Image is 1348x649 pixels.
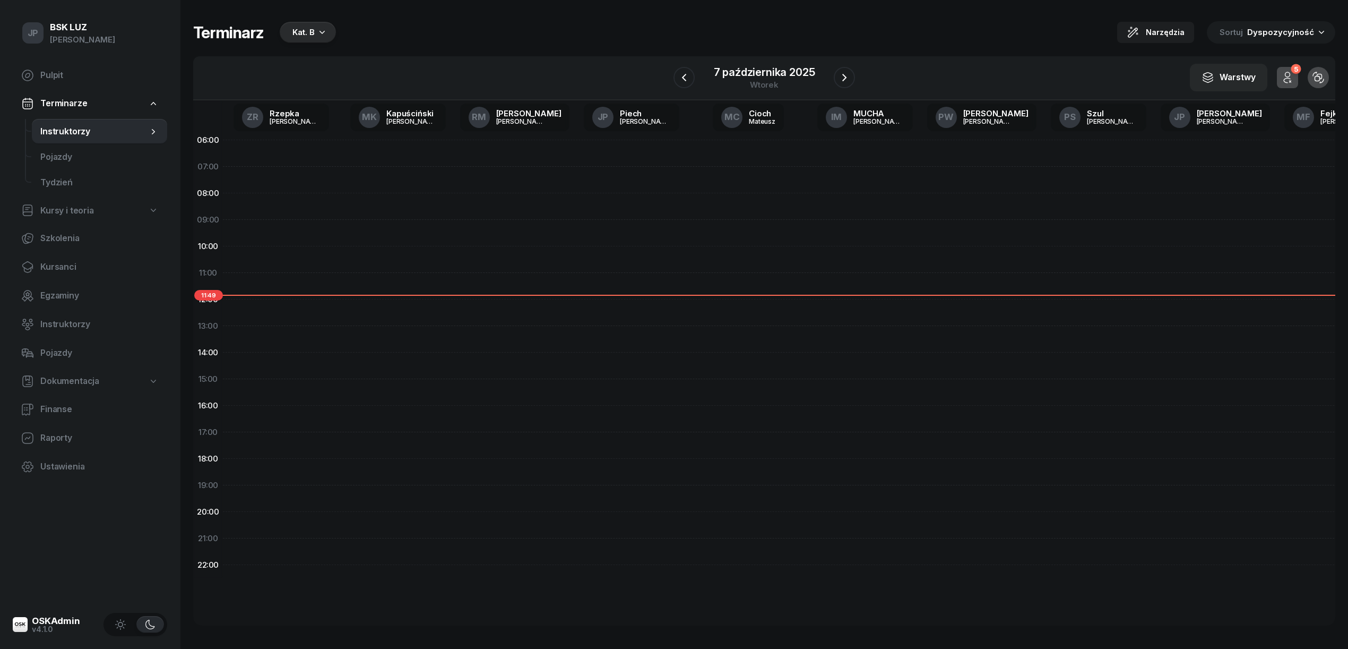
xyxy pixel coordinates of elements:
span: Egzaminy [40,289,159,303]
button: 5 [1277,67,1298,88]
button: Warstwy [1190,64,1267,91]
div: BSK LUZ [50,23,115,32]
a: Raporty [13,425,167,451]
div: 22:00 [193,552,223,578]
div: [PERSON_NAME] [386,118,437,125]
div: [PERSON_NAME] [1197,109,1262,117]
span: RM [472,113,486,122]
div: [PERSON_NAME] [620,118,671,125]
button: Narzędzia [1117,22,1194,43]
div: [PERSON_NAME] [963,118,1014,125]
a: ZRRzepka[PERSON_NAME] [234,104,329,131]
div: wtorek [714,81,815,89]
div: 19:00 [193,472,223,499]
div: Warstwy [1202,71,1256,84]
a: Pulpit [13,63,167,88]
span: IM [831,113,842,122]
span: ZR [247,113,258,122]
a: RM[PERSON_NAME][PERSON_NAME] [460,104,570,131]
div: 07:00 [193,153,223,180]
div: v4.1.0 [32,626,80,633]
span: Instruktorzy [40,125,148,139]
div: Cioch [749,109,775,117]
span: MF [1297,113,1310,122]
div: 5 [1291,64,1301,74]
div: Kat. B [292,26,315,39]
a: Tydzień [32,170,167,195]
div: 13:00 [193,313,223,339]
span: Terminarze [40,97,87,110]
a: PSSzul[PERSON_NAME] [1051,104,1146,131]
a: IMMUCHA[PERSON_NAME] [817,104,913,131]
div: 06:00 [193,127,223,153]
span: 11:49 [194,290,223,301]
div: 7 października 2025 [714,67,815,78]
div: [PERSON_NAME] [963,109,1029,117]
div: Szul [1087,109,1138,117]
div: [PERSON_NAME] [270,118,321,125]
div: Piech [620,109,671,117]
h1: Terminarz [193,23,264,42]
a: Kursanci [13,254,167,280]
span: PS [1064,113,1076,122]
span: JP [598,113,609,122]
a: Kursy i teoria [13,199,167,223]
span: MK [362,113,377,122]
span: Dyspozycyjność [1247,27,1314,37]
a: MKKapuściński[PERSON_NAME] [350,104,446,131]
a: PW[PERSON_NAME][PERSON_NAME] [927,104,1037,131]
span: Sortuj [1220,25,1245,39]
div: MUCHA [853,109,904,117]
a: Szkolenia [13,226,167,251]
a: Instruktorzy [32,119,167,144]
div: [PERSON_NAME] [853,118,904,125]
span: Finanse [40,403,159,416]
span: Szkolenia [40,232,159,245]
div: Rzepka [270,109,321,117]
div: 12:00 [193,286,223,313]
span: JP [28,29,39,38]
a: Dokumentacja [13,369,167,394]
span: Pojazdy [40,346,159,360]
a: Pojazdy [13,340,167,366]
img: logo-xs@2x.png [13,617,28,632]
span: Dokumentacja [40,374,99,388]
a: JP[PERSON_NAME][PERSON_NAME] [1161,104,1271,131]
div: 15:00 [193,366,223,392]
div: 20:00 [193,499,223,525]
div: 08:00 [193,180,223,207]
button: Sortuj Dyspozycyjność [1207,21,1335,44]
div: [PERSON_NAME] [496,109,561,117]
div: 17:00 [193,419,223,446]
div: 10:00 [193,233,223,260]
div: Mateusz [749,118,775,125]
span: MC [724,113,740,122]
div: OSKAdmin [32,617,80,626]
div: [PERSON_NAME] [496,118,547,125]
a: Ustawienia [13,454,167,480]
a: Egzaminy [13,283,167,309]
div: 16:00 [193,392,223,419]
a: Terminarze [13,91,167,116]
a: Pojazdy [32,144,167,170]
span: PW [938,113,954,122]
div: [PERSON_NAME] [1087,118,1138,125]
button: Kat. B [276,22,336,43]
div: 11:00 [193,260,223,286]
span: JP [1174,113,1185,122]
div: 21:00 [193,525,223,552]
div: [PERSON_NAME] [1197,118,1248,125]
div: Kapuściński [386,109,437,117]
span: Pojazdy [40,150,159,164]
span: Pulpit [40,69,159,82]
div: 14:00 [193,339,223,366]
span: Instruktorzy [40,318,159,331]
div: [PERSON_NAME] [50,33,115,47]
span: Kursy i teoria [40,204,94,218]
span: Kursanci [40,260,159,274]
a: Instruktorzy [13,312,167,337]
span: Raporty [40,431,159,445]
span: Ustawienia [40,460,159,474]
a: MCCiochMateusz [713,104,784,131]
div: 09:00 [193,207,223,233]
